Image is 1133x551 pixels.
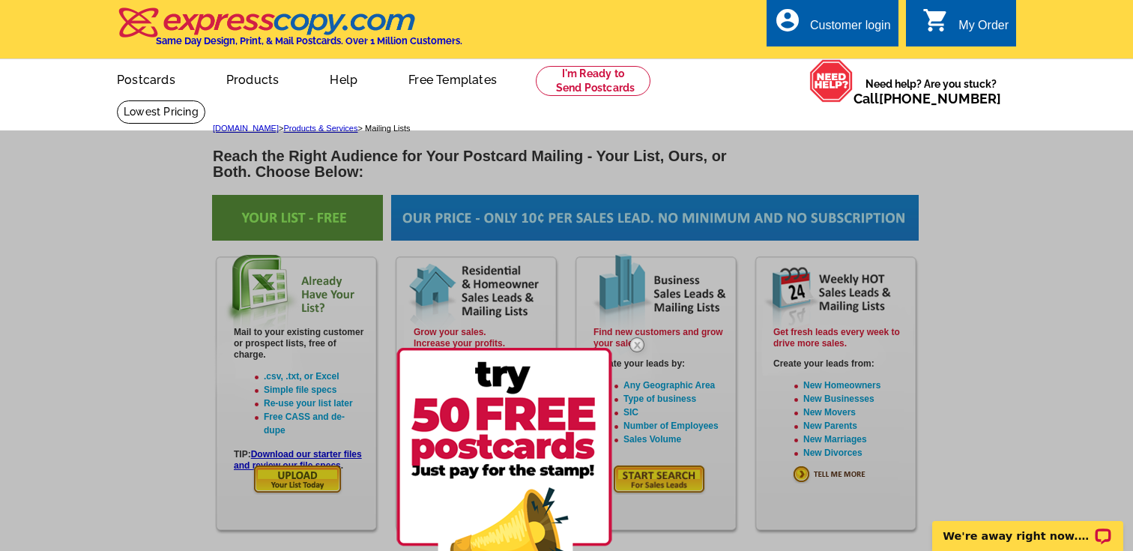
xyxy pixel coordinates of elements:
[922,504,1133,551] iframe: LiveChat chat widget
[213,124,411,133] span: > > Mailing Lists
[283,124,357,133] a: Products & Services
[774,7,801,34] i: account_circle
[156,35,462,46] h4: Same Day Design, Print, & Mail Postcards. Over 1 Million Customers.
[810,19,891,40] div: Customer login
[117,18,462,46] a: Same Day Design, Print, & Mail Postcards. Over 1 Million Customers.
[958,19,1009,40] div: My Order
[213,124,279,133] a: [DOMAIN_NAME]
[879,91,1001,106] a: [PHONE_NUMBER]
[922,16,1009,35] a: shopping_cart My Order
[615,323,659,367] img: closebutton.png
[809,59,853,103] img: help
[93,61,199,96] a: Postcards
[853,91,1001,106] span: Call
[853,76,1009,106] span: Need help? Are you stuck?
[774,16,891,35] a: account_circle Customer login
[202,61,303,96] a: Products
[384,61,521,96] a: Free Templates
[922,7,949,34] i: shopping_cart
[306,61,381,96] a: Help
